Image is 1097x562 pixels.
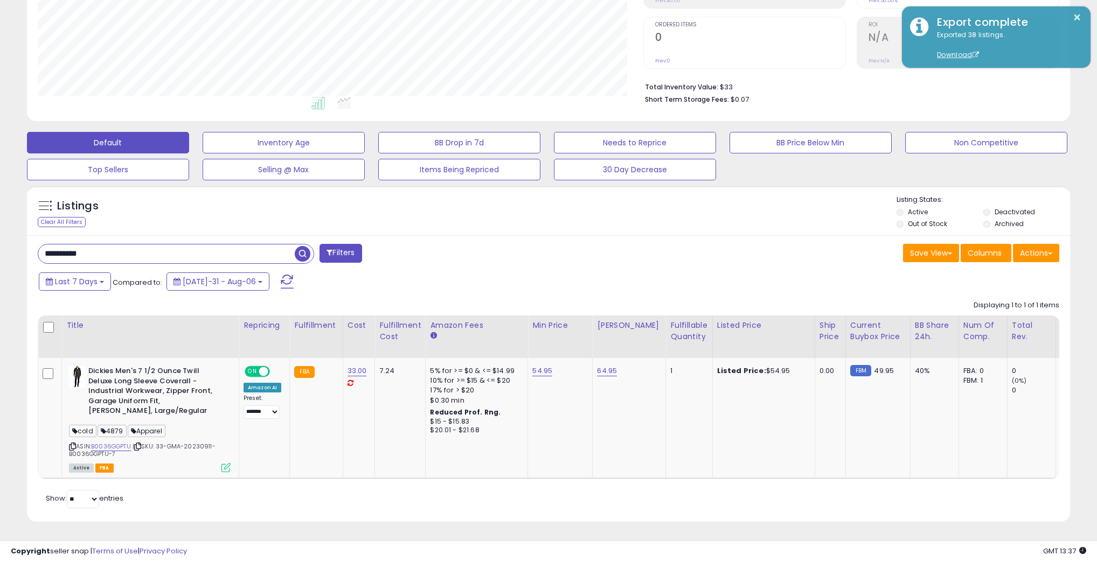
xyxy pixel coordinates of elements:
[820,366,837,376] div: 0.00
[1073,11,1081,24] button: ×
[850,320,906,342] div: Current Buybox Price
[645,82,718,92] b: Total Inventory Value:
[554,159,716,180] button: 30 Day Decrease
[378,159,540,180] button: Items Being Repriced
[717,320,810,331] div: Listed Price
[1012,320,1051,342] div: Total Rev.
[379,320,421,342] div: Fulfillment Cost
[244,320,285,331] div: Repricing
[968,248,1002,258] span: Columns
[1012,366,1056,376] div: 0
[11,546,50,556] strong: Copyright
[39,272,111,291] button: Last 7 Days
[908,207,928,216] label: Active
[430,396,519,405] div: $0.30 min
[915,366,950,376] div: 40%
[963,376,999,385] div: FBM: 1
[88,366,219,419] b: Dickies Men's 7 1/2 Ounce Twill Deluxe Long Sleeve Coverall - Industrial Workwear, Zipper Front, ...
[11,546,187,557] div: seller snap | |
[27,159,189,180] button: Top Sellers
[57,199,99,214] h5: Listings
[929,15,1082,30] div: Export complete
[69,442,216,458] span: | SKU: 33-GMA-20230911-B0036GGPTU-7
[244,383,281,392] div: Amazon AI
[203,132,365,153] button: Inventory Age
[730,132,892,153] button: BB Price Below Min
[140,546,187,556] a: Privacy Policy
[430,417,519,426] div: $15 - $15.83
[1013,244,1059,262] button: Actions
[655,58,670,64] small: Prev: 0
[869,31,1059,46] h2: N/A
[128,425,165,437] span: Apparel
[91,442,131,451] a: B0036GGPTU
[95,463,114,473] span: FBA
[731,94,749,104] span: $0.07
[246,367,259,376] span: ON
[961,244,1011,262] button: Columns
[430,331,436,341] small: Amazon Fees.
[27,132,189,153] button: Default
[69,425,96,437] span: cold
[903,244,959,262] button: Save View
[597,320,661,331] div: [PERSON_NAME]
[430,426,519,435] div: $20.01 - $21.68
[69,366,231,471] div: ASIN:
[1012,385,1056,395] div: 0
[378,132,540,153] button: BB Drop in 7d
[268,367,286,376] span: OFF
[670,320,707,342] div: Fulfillable Quantity
[908,219,947,228] label: Out of Stock
[929,30,1082,60] div: Exported 38 listings.
[430,385,519,395] div: 17% for > $20
[203,159,365,180] button: Selling @ Max
[244,395,281,419] div: Preset:
[995,207,1035,216] label: Deactivated
[1043,546,1086,556] span: 2025-08-14 13:37 GMT
[1012,376,1027,385] small: (0%)
[430,376,519,385] div: 10% for >= $15 & <= $20
[820,320,841,342] div: Ship Price
[905,132,1067,153] button: Non Competitive
[55,276,98,287] span: Last 7 Days
[38,217,86,227] div: Clear All Filters
[348,366,367,376] a: 33.00
[430,366,519,376] div: 5% for >= $0 & <= $14.99
[645,80,1052,93] li: $33
[897,195,1070,205] p: Listing States:
[974,300,1059,311] div: Displaying 1 to 1 of 1 items
[430,320,523,331] div: Amazon Fees
[995,219,1024,228] label: Archived
[294,320,338,331] div: Fulfillment
[348,320,371,331] div: Cost
[66,320,234,331] div: Title
[869,58,890,64] small: Prev: N/A
[963,320,1003,342] div: Num of Comp.
[532,320,588,331] div: Min Price
[554,132,716,153] button: Needs to Reprice
[937,50,979,59] a: Download
[294,366,314,378] small: FBA
[69,463,94,473] span: All listings currently available for purchase on Amazon
[717,366,766,376] b: Listed Price:
[655,31,845,46] h2: 0
[69,366,86,388] img: 31UX-eii52L._SL40_.jpg
[915,320,954,342] div: BB Share 24h.
[717,366,807,376] div: $54.95
[670,366,704,376] div: 1
[430,408,501,417] b: Reduced Prof. Rng.
[166,272,269,291] button: [DATE]-31 - Aug-06
[532,366,552,376] a: 54.95
[597,366,617,376] a: 64.95
[874,366,894,376] span: 49.95
[46,493,123,503] span: Show: entries
[92,546,138,556] a: Terms of Use
[850,365,871,376] small: FBM
[379,366,417,376] div: 7.24
[645,95,729,104] b: Short Term Storage Fees:
[98,425,127,437] span: 4879
[869,22,1059,28] span: ROI
[320,244,362,263] button: Filters
[963,366,999,376] div: FBA: 0
[655,22,845,28] span: Ordered Items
